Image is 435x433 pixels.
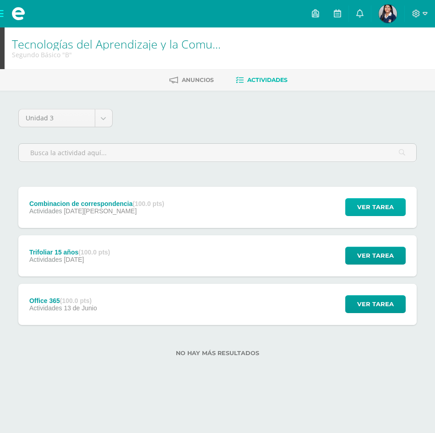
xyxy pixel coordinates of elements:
[12,50,222,59] div: Segundo Básico 'B'
[236,73,288,87] a: Actividades
[345,295,406,313] button: Ver tarea
[357,199,394,216] span: Ver tarea
[29,249,110,256] div: Trifoliar 15 años
[12,38,222,50] h1: Tecnologías del Aprendizaje y la Comunicación
[19,144,416,162] input: Busca la actividad aquí...
[29,304,62,312] span: Actividades
[26,109,88,127] span: Unidad 3
[19,109,112,127] a: Unidad 3
[29,200,164,207] div: Combinacion de correspondencia
[60,297,92,304] strong: (100.0 pts)
[357,296,394,313] span: Ver tarea
[29,207,62,215] span: Actividades
[182,76,214,83] span: Anuncios
[29,297,97,304] div: Office 365
[357,247,394,264] span: Ver tarea
[29,256,62,263] span: Actividades
[78,249,110,256] strong: (100.0 pts)
[247,76,288,83] span: Actividades
[169,73,214,87] a: Anuncios
[64,304,97,312] span: 13 de Junio
[133,200,164,207] strong: (100.0 pts)
[64,207,136,215] span: [DATE][PERSON_NAME]
[379,5,397,23] img: d507e2840dad5626a1ad675e115e0739.png
[18,350,417,357] label: No hay más resultados
[345,198,406,216] button: Ver tarea
[345,247,406,265] button: Ver tarea
[64,256,84,263] span: [DATE]
[12,36,256,52] a: Tecnologías del Aprendizaje y la Comunicación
